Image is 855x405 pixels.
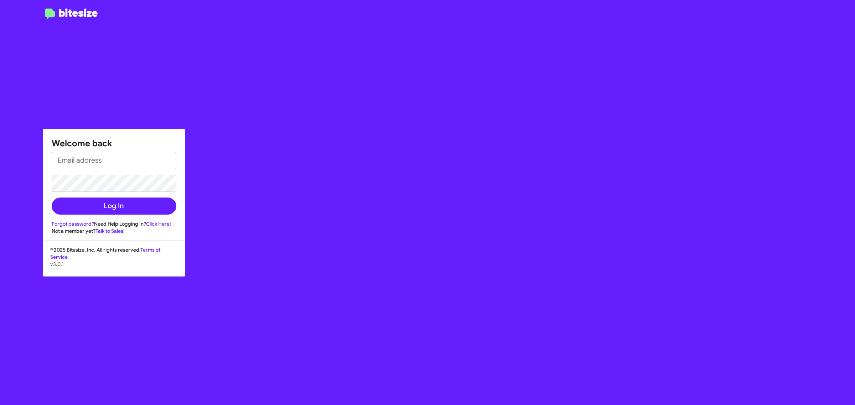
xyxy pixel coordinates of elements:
[52,138,176,149] h1: Welcome back
[50,247,160,260] a: Terms of Service
[52,227,176,235] div: Not a member yet?
[146,221,171,227] a: Click Here!
[43,246,185,276] div: © 2025 Bitesize, Inc. All rights reserved.
[95,228,125,234] a: Talk to Sales!
[52,221,94,227] a: Forgot password?
[52,198,176,215] button: Log In
[52,220,176,227] div: Need Help Logging In?
[52,152,176,169] input: Email address
[50,261,178,268] p: v3.0.1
